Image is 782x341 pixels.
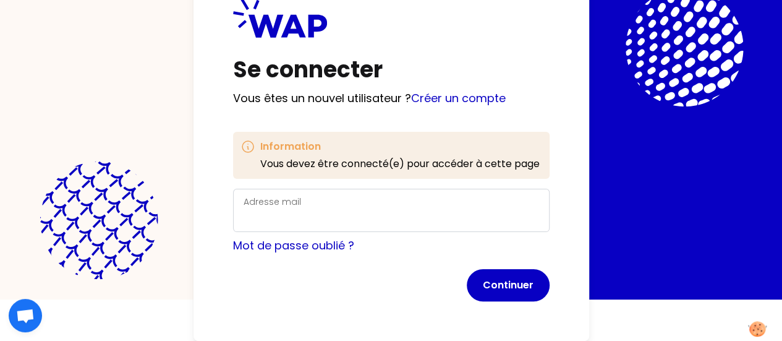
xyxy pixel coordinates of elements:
[9,299,42,332] div: Ouvrir le chat
[233,90,550,107] p: Vous êtes un nouvel utilisateur ?
[467,269,550,301] button: Continuer
[260,157,540,171] p: Vous devez être connecté(e) pour accéder à cette page
[260,139,540,154] h3: Information
[233,238,354,253] a: Mot de passe oublié ?
[233,58,550,82] h1: Se connecter
[244,196,301,208] label: Adresse mail
[411,90,506,106] a: Créer un compte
